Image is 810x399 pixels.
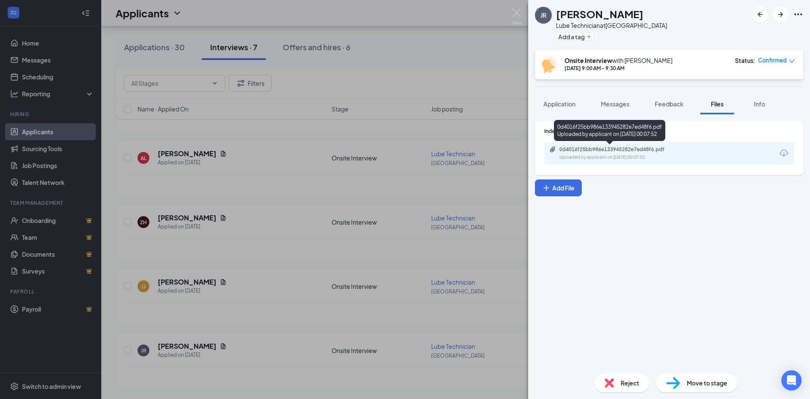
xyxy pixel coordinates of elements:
[711,100,724,108] span: Files
[556,32,594,41] button: PlusAdd a tag
[773,7,788,22] button: ArrowRight
[781,370,802,391] div: Open Intercom Messenger
[687,378,727,388] span: Move to stage
[549,146,686,161] a: Paperclip0d4016f25bb986e133945282e7ed48f6.pdfUploaded by applicant on [DATE] 00:07:52
[779,148,789,158] svg: Download
[753,7,768,22] button: ArrowLeftNew
[554,120,665,141] div: 0d4016f25bb986e133945282e7ed48f6.pdf Uploaded by applicant on [DATE] 00:07:52
[775,9,786,19] svg: ArrowRight
[735,56,756,65] div: Status :
[556,21,667,30] div: Lube Technician at [GEOGRAPHIC_DATA]
[601,100,629,108] span: Messages
[559,146,678,153] div: 0d4016f25bb986e133945282e7ed48f6.pdf
[621,378,639,388] span: Reject
[556,7,643,21] h1: [PERSON_NAME]
[793,9,803,19] svg: Ellipses
[586,34,591,39] svg: Plus
[549,146,556,153] svg: Paperclip
[758,56,787,65] span: Confirmed
[564,56,672,65] div: with [PERSON_NAME]
[564,57,612,64] b: Onsite Interview
[543,100,575,108] span: Application
[755,9,765,19] svg: ArrowLeftNew
[754,100,765,108] span: Info
[540,11,546,19] div: JR
[544,128,794,135] div: Indeed Resume
[789,58,795,64] span: down
[559,154,686,161] div: Uploaded by applicant on [DATE] 00:07:52
[542,184,551,192] svg: Plus
[564,65,672,72] div: [DATE] 9:00 AM - 9:30 AM
[655,100,683,108] span: Feedback
[535,179,582,196] button: Add FilePlus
